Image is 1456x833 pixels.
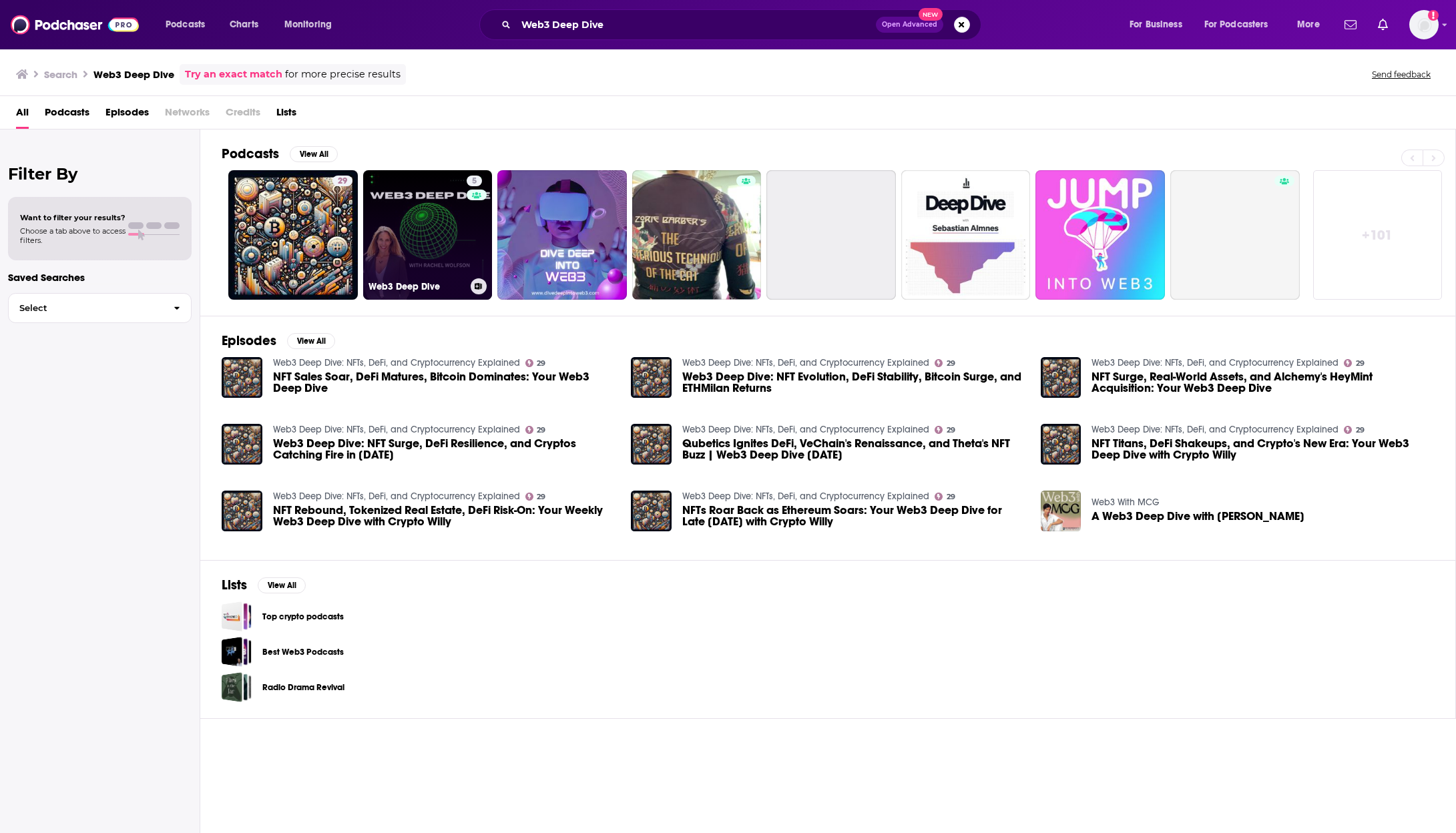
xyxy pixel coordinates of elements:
[8,271,192,284] p: Saved Searches
[935,426,955,434] a: 29
[516,14,876,35] input: Search podcasts, credits, & more...
[1091,424,1339,435] a: Web3 Deep Dive: NFTs, DeFi, and Cryptocurrency Explained
[631,491,672,531] img: NFTs Roar Back as Ethereum Soars: Your Web3 Deep Dive for Late July 2025 with Crypto Willy
[1297,15,1320,34] span: More
[222,424,262,465] a: Web3 Deep Dive: NFT Surge, DeFi Resilience, and Cryptos Catching Fire in July 2025
[262,680,344,695] a: Radio Drama Revival
[1356,360,1365,366] span: 29
[935,359,955,367] a: 29
[1344,359,1365,367] a: 29
[525,426,546,434] a: 29
[273,491,520,502] a: Web3 Deep Dive: NFTs, DeFi, and Cryptocurrency Explained
[45,101,89,129] span: Podcasts
[472,175,477,188] span: 5
[947,360,955,366] span: 29
[1313,170,1443,300] a: +101
[1204,15,1268,34] span: For Podcasters
[1373,13,1393,36] a: Show notifications dropdown
[276,101,296,129] a: Lists
[9,304,163,312] span: Select
[1091,497,1160,508] a: Web3 With MCG
[105,101,149,129] a: Episodes
[537,360,545,366] span: 29
[682,424,929,435] a: Web3 Deep Dive: NFTs, DeFi, and Cryptocurrency Explained
[222,577,247,593] h2: Lists
[8,164,192,184] h2: Filter By
[935,493,955,501] a: 29
[1368,69,1435,80] button: Send feedback
[882,21,937,28] span: Open Advanced
[682,505,1025,527] span: NFTs Roar Back as Ethereum Soars: Your Web3 Deep Dive for Late [DATE] with Crypto Willy
[222,637,252,667] a: Best Web3 Podcasts
[1041,424,1081,465] a: NFT Titans, DeFi Shakeups, and Crypto's New Era: Your Web3 Deep Dive with Crypto Willy
[631,424,672,465] img: Qubetics Ignites DeFi, VeChain's Renaissance, and Theta's NFT Buzz | Web3 Deep Dive June 2025
[369,281,465,292] h3: Web3 Deep Dive
[1091,511,1304,522] a: A Web3 Deep Dive with Laurie Segall
[287,333,335,349] button: View All
[1339,13,1362,36] a: Show notifications dropdown
[222,491,262,531] img: NFT Rebound, Tokenized Real Estate, DeFi Risk-On: Your Weekly Web3 Deep Dive with Crypto Willy
[682,438,1025,461] a: Qubetics Ignites DeFi, VeChain's Renaissance, and Theta's NFT Buzz | Web3 Deep Dive June 2025
[332,176,352,186] a: 29
[1091,371,1434,394] a: NFT Surge, Real-World Assets, and Alchemy's HeyMint Acquisition: Your Web3 Deep Dive
[682,491,929,502] a: Web3 Deep Dive: NFTs, DeFi, and Cryptocurrency Explained
[1091,438,1434,461] span: NFT Titans, DeFi Shakeups, and Crypto's New Era: Your Web3 Deep Dive with Crypto Willy
[222,332,335,349] a: EpisodesView All
[1120,14,1199,35] button: open menu
[166,15,205,34] span: Podcasts
[20,226,126,245] span: Choose a tab above to access filters.
[1041,357,1081,398] img: NFT Surge, Real-World Assets, and Alchemy's HeyMint Acquisition: Your Web3 Deep Dive
[1091,357,1339,368] a: Web3 Deep Dive: NFTs, DeFi, and Cryptocurrency Explained
[273,371,616,394] span: NFT Sales Soar, DeFi Matures, Bitcoin Dominates: Your Web3 Deep Dive
[262,645,344,659] a: Best Web3 Podcasts
[222,672,252,702] a: Radio Drama Revival
[682,357,929,368] a: Web3 Deep Dive: NFTs, DeFi, and Cryptocurrency Explained
[525,359,546,367] a: 29
[222,357,262,398] img: NFT Sales Soar, DeFi Matures, Bitcoin Dominates: Your Web3 Deep Dive
[156,14,222,35] button: open menu
[8,293,192,323] button: Select
[273,424,520,435] a: Web3 Deep Dive: NFTs, DeFi, and Cryptocurrency Explained
[273,357,520,368] a: Web3 Deep Dive: NFTs, DeFi, and Cryptocurrency Explained
[876,17,943,33] button: Open AdvancedNew
[492,9,994,40] div: Search podcasts, credits, & more...
[222,146,338,162] a: PodcastsView All
[947,427,955,433] span: 29
[44,68,77,81] h3: Search
[631,357,672,398] img: Web3 Deep Dive: NFT Evolution, DeFi Stability, Bitcoin Surge, and ETHMilan Returns
[1428,10,1439,21] svg: Add a profile image
[1130,15,1182,34] span: For Business
[1409,10,1439,39] img: User Profile
[1356,427,1365,433] span: 29
[919,8,943,21] span: New
[222,577,306,593] a: ListsView All
[222,601,252,631] a: Top crypto podcasts
[290,146,338,162] button: View All
[363,170,493,300] a: 5Web3 Deep Dive
[682,505,1025,527] a: NFTs Roar Back as Ethereum Soars: Your Web3 Deep Dive for Late July 2025 with Crypto Willy
[16,101,29,129] a: All
[682,438,1025,461] span: Qubetics Ignites DeFi, VeChain's Renaissance, and Theta's NFT Buzz | Web3 Deep Dive [DATE]
[11,12,139,37] img: Podchaser - Follow, Share and Rate Podcasts
[226,101,260,129] span: Credits
[273,438,616,461] a: Web3 Deep Dive: NFT Surge, DeFi Resilience, and Cryptos Catching Fire in July 2025
[273,505,616,527] a: NFT Rebound, Tokenized Real Estate, DeFi Risk-On: Your Weekly Web3 Deep Dive with Crypto Willy
[1409,10,1439,39] button: Show profile menu
[1091,511,1304,522] span: A Web3 Deep Dive with [PERSON_NAME]
[1041,491,1081,531] img: A Web3 Deep Dive with Laurie Segall
[1196,14,1288,35] button: open menu
[222,332,276,349] h2: Episodes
